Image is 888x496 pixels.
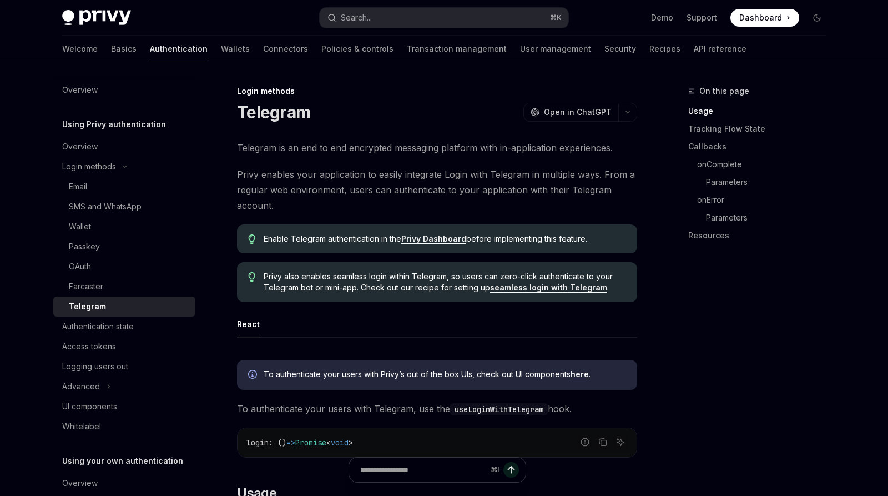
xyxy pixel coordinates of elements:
[248,370,259,381] svg: Info
[53,473,195,493] a: Overview
[62,420,101,433] div: Whitelabel
[613,435,628,449] button: Ask AI
[503,462,519,478] button: Send message
[264,233,626,244] span: Enable Telegram authentication in the before implementing this feature.
[62,400,117,413] div: UI components
[321,36,393,62] a: Policies & controls
[264,369,626,380] span: To authenticate your users with Privy’s out of the box UIs, check out UI components .
[69,200,142,213] div: SMS and WhatsApp
[571,369,589,379] a: here
[596,435,610,449] button: Copy the contents from the code block
[401,234,466,244] a: Privy Dashboard
[550,13,562,22] span: ⌘ K
[349,438,353,448] span: >
[237,86,637,97] div: Login methods
[407,36,507,62] a: Transaction management
[62,477,98,490] div: Overview
[53,80,195,100] a: Overview
[699,84,749,98] span: On this page
[69,280,103,293] div: Farcaster
[53,157,195,177] button: Toggle Login methods section
[62,360,128,373] div: Logging users out
[688,102,835,120] a: Usage
[331,438,349,448] span: void
[237,311,260,337] div: React
[237,401,637,417] span: To authenticate your users with Telegram, use the hook.
[544,107,612,118] span: Open in ChatGPT
[295,438,326,448] span: Promise
[69,220,91,233] div: Wallet
[248,272,256,282] svg: Tip
[730,9,799,27] a: Dashboard
[490,283,607,293] a: seamless login with Telegram
[687,12,717,23] a: Support
[53,177,195,197] a: Email
[360,458,486,482] input: Ask a question...
[62,160,116,173] div: Login methods
[450,403,548,415] code: useLoginWithTelegram
[62,118,166,131] h5: Using Privy authentication
[62,320,134,333] div: Authentication state
[237,102,310,122] h1: Telegram
[651,12,673,23] a: Demo
[688,156,835,173] a: onComplete
[739,12,782,23] span: Dashboard
[326,438,331,448] span: <
[246,438,269,448] span: login
[62,36,98,62] a: Welcome
[263,36,308,62] a: Connectors
[53,257,195,277] a: OAuth
[523,103,618,122] button: Open in ChatGPT
[69,240,100,253] div: Passkey
[688,209,835,227] a: Parameters
[62,454,183,468] h5: Using your own authentication
[53,217,195,237] a: Wallet
[69,180,87,193] div: Email
[62,83,98,97] div: Overview
[248,234,256,244] svg: Tip
[53,197,195,217] a: SMS and WhatsApp
[578,435,592,449] button: Report incorrect code
[237,140,637,156] span: Telegram is an end to end encrypted messaging platform with in-application experiences.
[520,36,591,62] a: User management
[53,337,195,357] a: Access tokens
[688,227,835,244] a: Resources
[53,137,195,157] a: Overview
[111,36,137,62] a: Basics
[53,357,195,377] a: Logging users out
[221,36,250,62] a: Wallets
[150,36,208,62] a: Authentication
[69,300,106,313] div: Telegram
[53,297,195,317] a: Telegram
[320,8,568,28] button: Open search
[264,271,626,293] span: Privy also enables seamless login within Telegram, so users can zero-click authenticate to your T...
[688,191,835,209] a: onError
[53,417,195,437] a: Whitelabel
[53,317,195,337] a: Authentication state
[269,438,286,448] span: : ()
[604,36,636,62] a: Security
[62,140,98,153] div: Overview
[62,340,116,353] div: Access tokens
[649,36,680,62] a: Recipes
[53,397,195,417] a: UI components
[808,9,826,27] button: Toggle dark mode
[688,138,835,156] a: Callbacks
[69,260,91,273] div: OAuth
[62,380,100,393] div: Advanced
[286,438,295,448] span: =>
[237,167,637,213] span: Privy enables your application to easily integrate Login with Telegram in multiple ways. From a r...
[688,120,835,138] a: Tracking Flow State
[53,277,195,297] a: Farcaster
[688,173,835,191] a: Parameters
[53,377,195,397] button: Toggle Advanced section
[62,10,131,26] img: dark logo
[341,11,372,24] div: Search...
[694,36,746,62] a: API reference
[53,237,195,257] a: Passkey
